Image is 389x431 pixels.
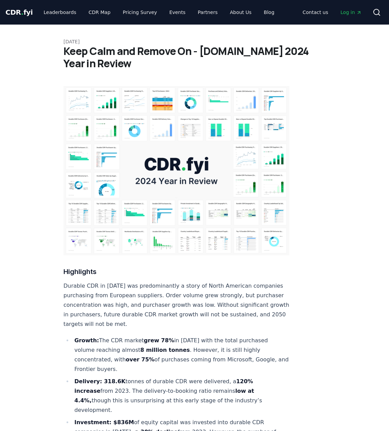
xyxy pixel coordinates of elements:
a: About Us [225,6,257,18]
a: CDR Map [83,6,116,18]
strong: over 75% [126,356,155,363]
span: CDR fyi [5,8,33,16]
img: blog post image [63,86,289,255]
p: Durable CDR in [DATE] was predominantly a story of North American companies purchasing from Europ... [63,281,289,329]
strong: grew 78% [144,337,174,344]
a: Blog [258,6,280,18]
nav: Main [297,6,367,18]
nav: Main [38,6,280,18]
a: Partners [192,6,223,18]
a: Leaderboards [38,6,82,18]
span: . [21,8,24,16]
h3: Highlights [63,266,289,277]
a: Log in [335,6,367,18]
li: tonnes of durable CDR were delivered, a from 2023​. The delivery-to-booking ratio remains though ... [72,377,289,415]
strong: Delivery: 318.6K [74,378,126,385]
li: The CDR market in [DATE] with the total purchased volume reaching almost . However, it is still h... [72,336,289,374]
a: CDR.fyi [5,8,33,17]
strong: Investment: $836M [74,419,134,426]
strong: low at 4.4%, [74,388,254,404]
span: Log in [341,9,362,16]
strong: 8 million tonnes [140,347,190,353]
a: Events [164,6,191,18]
a: Pricing Survey [117,6,162,18]
a: Contact us [297,6,334,18]
strong: Growth: [74,337,99,344]
p: [DATE] [63,38,326,45]
h1: Keep Calm and Remove On - [DOMAIN_NAME] 2024 Year in Review [63,45,326,70]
